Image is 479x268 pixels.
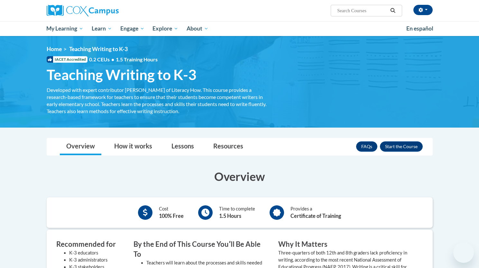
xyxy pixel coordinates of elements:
span: Engage [120,25,144,32]
h3: Overview [47,168,433,184]
div: Time to complete [219,205,255,220]
a: Cox Campus [47,5,169,16]
a: About [182,21,213,36]
img: Cox Campus [47,5,119,16]
a: Lessons [165,138,200,155]
div: Developed with expert contributor [PERSON_NAME] of Literacy How. This course provides a research-... [47,86,269,115]
a: Engage [116,21,149,36]
button: Enroll [380,141,423,152]
h3: By the End of This Course Youʹll Be Able To [134,239,269,259]
span: My Learning [46,25,83,32]
a: Resources [207,138,250,155]
span: Learn [92,25,112,32]
a: Explore [148,21,182,36]
li: K-3 administrators [69,256,124,264]
div: Main menu [37,21,442,36]
a: En español [402,22,438,35]
a: How it works [108,138,159,155]
span: About [187,25,208,32]
li: K-3 educators [69,249,124,256]
div: Provides a [290,205,341,220]
a: Home [47,46,62,52]
iframe: Button to launch messaging window [453,242,474,263]
h3: Why It Matters [278,239,413,249]
button: Account Settings [413,5,433,15]
a: Overview [60,138,101,155]
a: My Learning [42,21,88,36]
h3: Recommended for [56,239,124,249]
span: En español [406,25,433,32]
button: Search [388,7,398,14]
div: Cost [159,205,184,220]
span: Explore [152,25,178,32]
span: Teaching Writing to K-3 [47,66,197,83]
span: • [111,56,114,62]
a: FAQs [356,141,377,152]
b: 100% Free [159,213,184,219]
span: 1.5 Training Hours [116,56,158,62]
span: IACET Accredited [47,56,88,63]
b: 1.5 Hours [219,213,241,219]
input: Search Courses [336,7,388,14]
span: 0.2 CEUs [89,56,158,63]
a: Learn [88,21,116,36]
b: Certificate of Training [290,213,341,219]
span: Teaching Writing to K-3 [69,46,128,52]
